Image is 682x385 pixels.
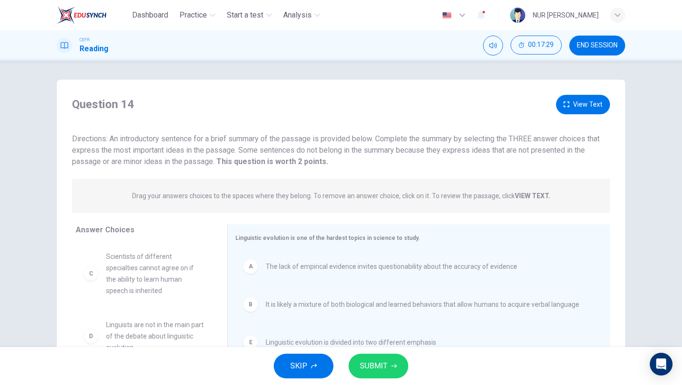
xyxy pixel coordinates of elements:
span: Linguists are not in the main part of the debate about linguistic evolution [106,319,205,353]
button: END SESSION [569,36,625,55]
span: Linguistic evolution is one of the hardest topics in science to study. [235,235,420,241]
div: A [243,259,258,274]
strong: This question is worth 2 points. [215,157,328,166]
img: Profile picture [510,8,525,23]
span: Dashboard [132,9,168,21]
span: Directions: An introductory sentence for a brief summary of the passage is provided below. Comple... [72,134,600,166]
a: EduSynch logo [57,6,128,25]
div: C [83,266,99,281]
span: Scientists of different specialties cannot agree on if the ability to learn human speech is inher... [106,251,205,296]
span: The lack of empirical evidence invites questionability about the accuracy of evidence [266,261,517,272]
button: Start a test [223,7,276,24]
button: SKIP [274,354,333,378]
h1: Reading [80,43,108,55]
span: SKIP [290,359,307,373]
img: en [441,12,453,19]
span: Practice [179,9,207,21]
div: Mute [483,36,503,55]
img: EduSynch logo [57,6,107,25]
div: E [243,335,258,350]
button: Practice [176,7,219,24]
div: NUR [PERSON_NAME] [533,9,599,21]
div: DLinguists are not in the main part of the debate about linguistic evolution [76,312,212,361]
span: Answer Choices [76,225,135,234]
div: Open Intercom Messenger [650,353,673,376]
div: ELinguistic evolution is divided into two different emphasis [235,327,595,357]
div: Hide [511,36,562,55]
div: B [243,297,258,312]
p: Drag your answers choices to the spaces where they belong. To remove an answer choice, click on i... [132,192,550,200]
button: Dashboard [128,7,172,24]
div: CScientists of different specialties cannot agree on if the ability to learn human speech is inhe... [76,243,212,304]
h4: Question 14 [72,97,134,112]
div: D [83,329,99,344]
strong: VIEW TEXT. [515,192,550,200]
span: It is likely a mixture of both biological and learned behaviors that allow humans to acquire verb... [266,299,579,310]
button: SUBMIT [349,354,408,378]
span: SUBMIT [360,359,387,373]
span: Analysis [283,9,312,21]
button: 00:17:29 [511,36,562,55]
div: BIt is likely a mixture of both biological and learned behaviors that allow humans to acquire ver... [235,289,595,320]
div: AThe lack of empirical evidence invites questionability about the accuracy of evidence [235,251,595,282]
button: Analysis [279,7,324,24]
span: CEFR [80,37,90,43]
span: Start a test [227,9,263,21]
button: View Text [556,95,610,114]
span: END SESSION [577,42,618,49]
span: 00:17:29 [528,41,554,49]
span: Linguistic evolution is divided into two different emphasis [266,337,436,348]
